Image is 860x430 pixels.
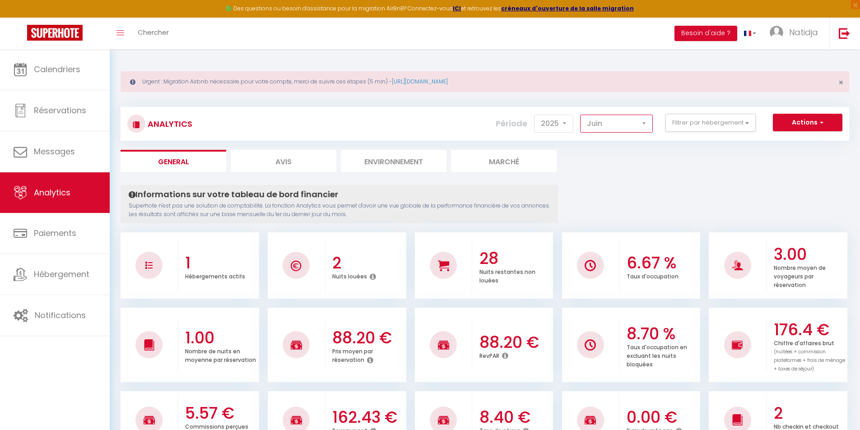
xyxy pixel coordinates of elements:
label: Période [496,114,527,134]
h3: 5.57 € [185,404,257,423]
p: Taux d'occupation [627,271,679,280]
h4: Informations sur votre tableau de bord financier [129,190,550,199]
p: Hébergements actifs [185,271,245,280]
p: Superhote n'est pas une solution de comptabilité. La fonction Analytics vous permet d'avoir une v... [129,202,550,219]
p: Nuits louées [332,271,367,280]
span: Paiements [34,227,76,239]
h3: 88.20 € [479,333,551,352]
h3: 2 [332,254,404,273]
h3: 176.4 € [774,320,846,339]
button: Close [838,79,843,87]
li: Avis [231,150,336,172]
span: Calendriers [34,64,80,75]
a: ... Natidja [763,18,829,49]
p: Taux d'occupation en excluant les nuits bloquées [627,342,687,368]
button: Ouvrir le widget de chat LiveChat [7,4,34,31]
img: NO IMAGE [585,339,596,351]
h3: 1.00 [185,328,257,347]
span: Natidja [789,27,818,38]
button: Filtrer par hébergement [665,114,756,132]
p: Nombre moyen de voyageurs par réservation [774,262,826,289]
iframe: Chat [822,389,853,423]
h3: 0.00 € [627,408,698,427]
li: Marché [451,150,557,172]
p: Chiffre d'affaires brut [774,338,845,373]
h3: Analytics [145,114,192,134]
h3: 162.43 € [332,408,404,427]
span: × [838,77,843,88]
img: Super Booking [27,25,83,41]
span: Analytics [34,187,70,198]
li: Environnement [341,150,446,172]
h3: 28 [479,249,551,268]
button: Actions [773,114,842,132]
p: Nuits restantes non louées [479,266,535,284]
a: Chercher [131,18,176,49]
img: NO IMAGE [145,262,153,269]
button: Besoin d'aide ? [674,26,737,41]
img: logout [839,28,850,39]
p: RevPAR [479,350,499,360]
h3: 88.20 € [332,328,404,347]
span: (nuitées + commission plateformes + frais de ménage + taxes de séjour) [774,348,845,372]
span: Hébergement [34,268,89,280]
span: Notifications [35,310,86,321]
span: Messages [34,146,75,157]
p: Prix moyen par réservation [332,346,373,364]
p: Nombre de nuits en moyenne par réservation [185,346,256,364]
a: [URL][DOMAIN_NAME] [392,78,448,85]
h3: 8.40 € [479,408,551,427]
h3: 8.70 % [627,324,698,343]
span: Réservations [34,105,86,116]
h3: 2 [774,404,846,423]
h3: 1 [185,254,257,273]
span: Chercher [138,28,169,37]
h3: 3.00 [774,245,846,264]
div: Urgent : Migration Airbnb nécessaire pour votre compte, merci de suivre ces étapes (5 min) - [121,71,849,92]
a: ICI [453,5,461,12]
img: NO IMAGE [732,339,743,350]
h3: 6.67 % [627,254,698,273]
img: ... [770,26,783,39]
a: créneaux d'ouverture de la salle migration [501,5,634,12]
li: General [121,150,226,172]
